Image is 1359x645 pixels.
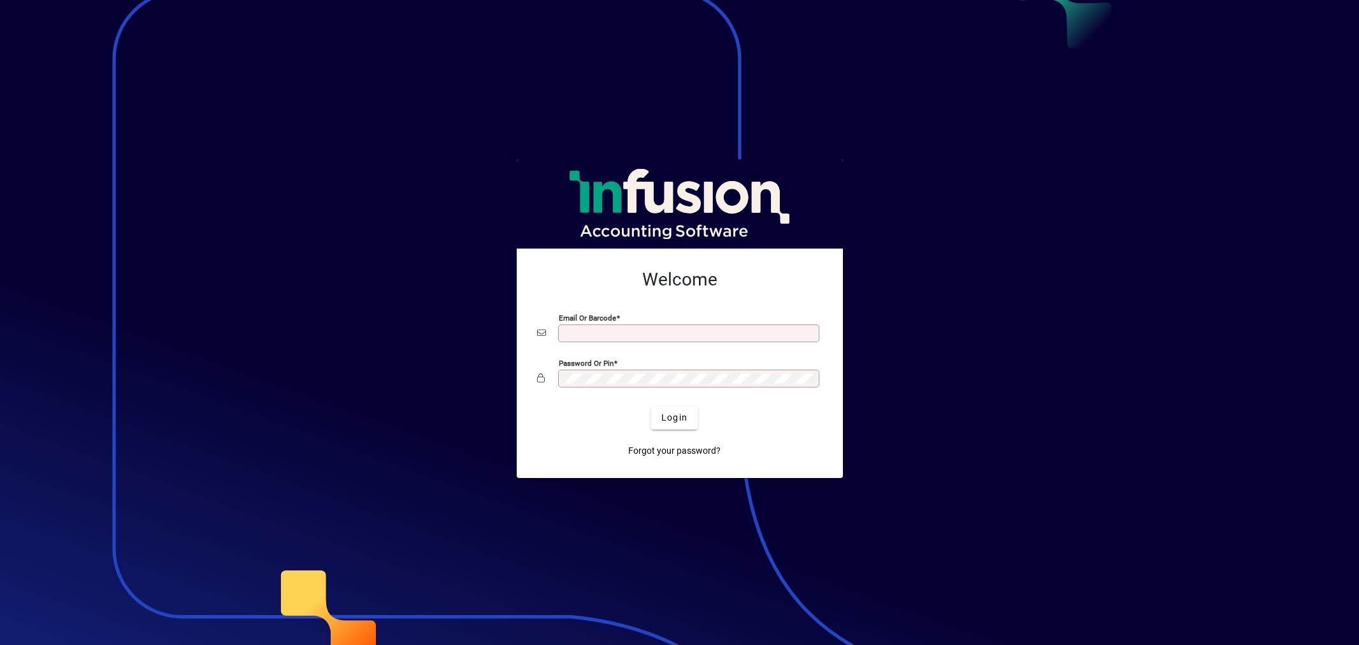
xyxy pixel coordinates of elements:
[559,358,614,367] mat-label: Password or Pin
[559,313,616,322] mat-label: Email or Barcode
[628,444,721,458] span: Forgot your password?
[623,440,726,463] a: Forgot your password?
[651,407,698,430] button: Login
[537,269,823,291] h2: Welcome
[661,411,687,424] span: Login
